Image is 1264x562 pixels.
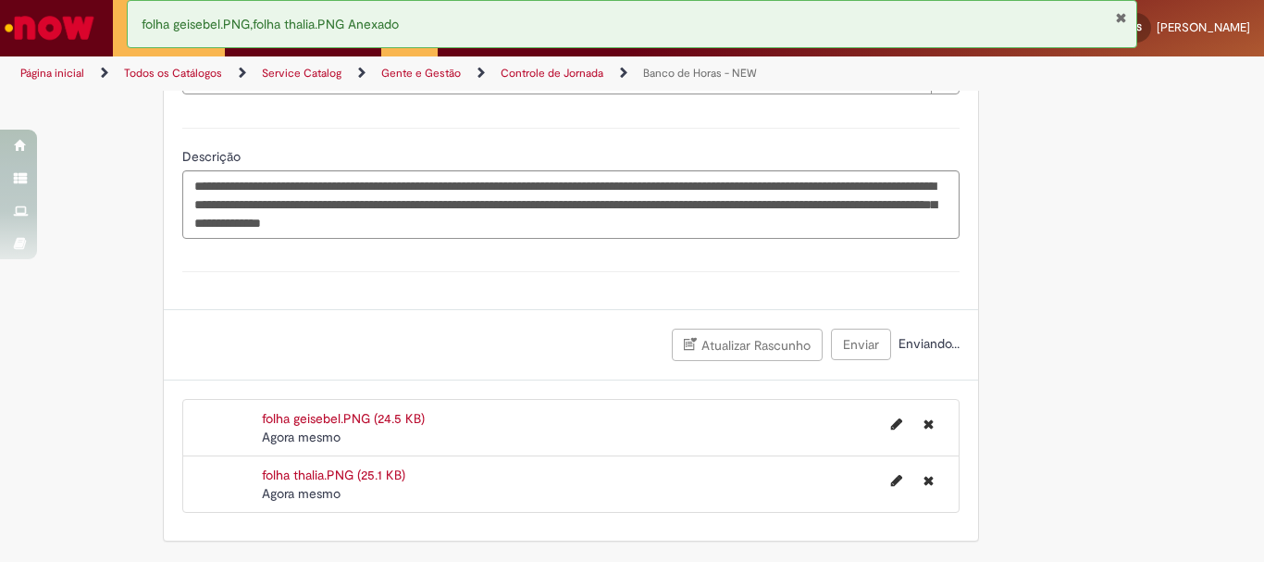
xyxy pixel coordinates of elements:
time: 01/10/2025 14:42:11 [262,485,341,502]
a: folha geisebel.PNG (24.5 KB) [262,410,425,427]
span: Agora mesmo [262,429,341,445]
a: Todos os Catálogos [124,66,222,81]
button: Editar nome de arquivo folha geisebel.PNG [880,409,913,439]
img: ServiceNow [2,9,97,46]
span: Enviando... [895,335,960,352]
button: Editar nome de arquivo folha thalia.PNG [880,466,913,495]
a: Service Catalog [262,66,341,81]
span: Agora mesmo [262,485,341,502]
a: Página inicial [20,66,84,81]
button: Fechar Notificação [1115,10,1127,25]
a: Banco de Horas - NEW [643,66,757,81]
button: Excluir folha geisebel.PNG [912,409,945,439]
a: Gente e Gestão [381,66,461,81]
time: 01/10/2025 14:42:11 [262,429,341,445]
ul: Trilhas de página [14,56,829,91]
a: Controle de Jornada [501,66,603,81]
span: [PERSON_NAME] [1157,19,1250,35]
button: Excluir folha thalia.PNG [912,466,945,495]
span: folha geisebel.PNG,folha thalia.PNG Anexado [142,16,399,32]
a: folha thalia.PNG (25.1 KB) [262,467,405,483]
span: Descrição [182,148,244,165]
textarea: Descrição [182,170,960,239]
